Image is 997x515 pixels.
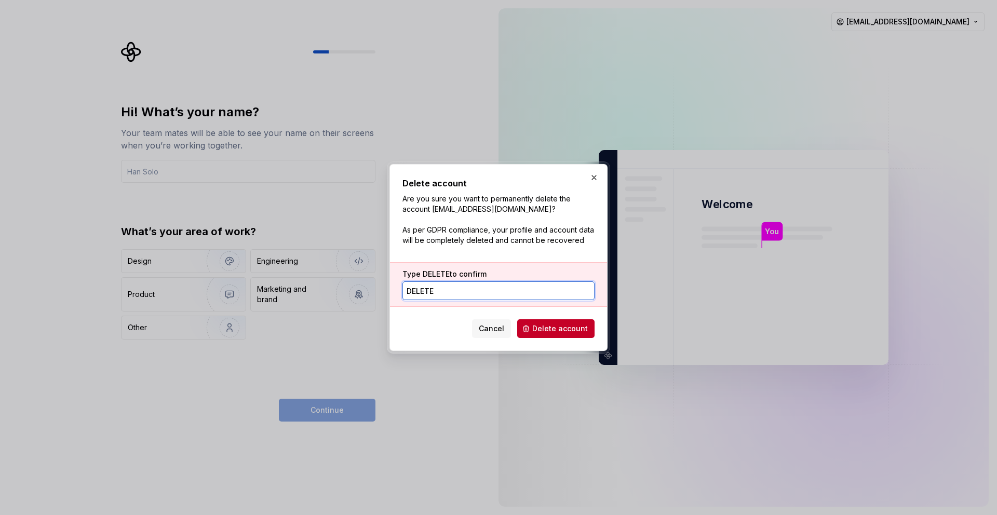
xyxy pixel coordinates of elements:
[423,269,450,278] span: DELETE
[402,269,487,279] label: Type to confirm
[402,194,595,246] p: Are you sure you want to permanently delete the account [EMAIL_ADDRESS][DOMAIN_NAME]? As per GDPR...
[402,177,595,189] h2: Delete account
[479,323,504,334] span: Cancel
[517,319,595,338] button: Delete account
[402,281,595,300] input: DELETE
[472,319,511,338] button: Cancel
[532,323,588,334] span: Delete account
